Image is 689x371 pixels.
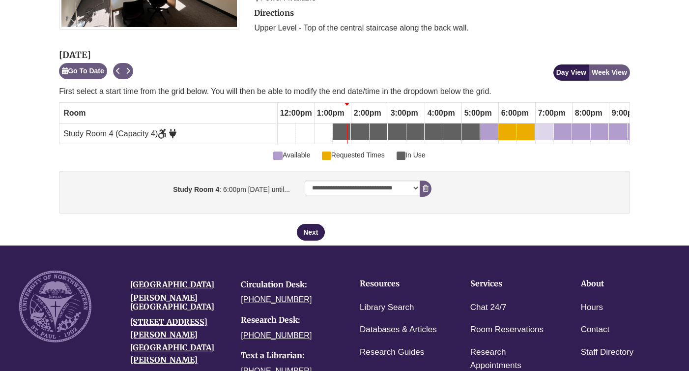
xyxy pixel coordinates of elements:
a: Contact [581,323,610,337]
button: Week View [589,64,630,81]
span: 1:00pm [315,105,347,122]
span: Study Room 4 (Capacity 4) [63,129,176,138]
a: 2:30pm Wednesday, October 8, 2025 - Study Room 4 - In Use [370,124,387,140]
span: 5:00pm [462,105,494,122]
a: 6:30pm Wednesday, October 8, 2025 - Study Room 4 - Available [517,124,535,140]
button: Previous [113,63,123,79]
h4: [PERSON_NAME][GEOGRAPHIC_DATA] [130,294,227,311]
a: 5:00pm Wednesday, October 8, 2025 - Study Room 4 - In Use [461,124,480,140]
div: directions [254,9,630,34]
h4: Resources [360,279,440,288]
h4: Circulation Desk: [241,280,337,289]
strong: Study Room 4 [173,185,219,193]
a: 9:30pm Wednesday, October 8, 2025 - Study Room 4 - Available [628,124,645,140]
a: 9:00pm Wednesday, October 8, 2025 - Study Room 4 - Available [609,124,627,140]
a: [GEOGRAPHIC_DATA] [130,279,214,289]
a: 1:30pm Wednesday, October 8, 2025 - Study Room 4 - In Use [333,124,350,140]
span: 3:00pm [388,105,421,122]
a: 3:30pm Wednesday, October 8, 2025 - Study Room 4 - In Use [406,124,424,140]
a: [PHONE_NUMBER] [241,295,312,304]
label: : 6:00pm [DATE] until... [61,181,297,195]
button: Next [297,224,324,241]
a: 7:30pm Wednesday, October 8, 2025 - Study Room 4 - Available [554,124,572,140]
a: Staff Directory [581,345,633,360]
span: 12:00pm [278,105,315,122]
span: 4:00pm [425,105,458,122]
div: booking form [59,171,630,241]
a: 5:30pm Wednesday, October 8, 2025 - Study Room 4 - Available [480,124,498,140]
a: 4:00pm Wednesday, October 8, 2025 - Study Room 4 - In Use [425,124,443,140]
a: Chat 24/7 [470,301,507,315]
a: Room Reservations [470,323,544,337]
a: Research Guides [360,345,424,360]
a: Library Search [360,301,414,315]
h4: About [581,279,661,288]
a: Databases & Articles [360,323,437,337]
span: 7:00pm [536,105,568,122]
a: 2:00pm Wednesday, October 8, 2025 - Study Room 4 - In Use [351,124,369,140]
a: [STREET_ADDRESS][PERSON_NAME][GEOGRAPHIC_DATA][PERSON_NAME] [130,317,214,365]
h2: Directions [254,9,630,18]
a: 6:00pm Wednesday, October 8, 2025 - Study Room 4 - Available [498,124,517,140]
span: Room [63,109,86,117]
h4: Research Desk: [241,316,337,325]
span: 2:00pm [351,105,384,122]
span: 9:00pm [609,105,642,122]
button: Go To Date [59,63,107,79]
a: 7:00pm Wednesday, October 8, 2025 - Study Room 4 - Available [535,124,553,140]
span: 6:00pm [499,105,531,122]
button: Next [123,63,133,79]
img: UNW seal [19,271,91,343]
span: In Use [397,150,426,160]
h4: Text a Librarian: [241,351,337,360]
span: Requested Times [322,150,384,160]
p: First select a start time from the grid below. You will then be able to modify the end date/time ... [59,86,630,97]
p: Upper Level - Top of the central staircase along the back wall. [254,22,630,34]
a: 3:00pm Wednesday, October 8, 2025 - Study Room 4 - In Use [388,124,406,140]
a: 8:00pm Wednesday, October 8, 2025 - Study Room 4 - Available [572,124,590,140]
a: 4:30pm Wednesday, October 8, 2025 - Study Room 4 - In Use [443,124,461,140]
span: 8:00pm [573,105,605,122]
a: [PHONE_NUMBER] [241,331,312,340]
h4: Services [470,279,550,288]
h2: [DATE] [59,50,133,60]
a: 8:30pm Wednesday, October 8, 2025 - Study Room 4 - Available [591,124,608,140]
span: Available [273,150,310,160]
button: Day View [553,64,589,81]
a: Hours [581,301,603,315]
